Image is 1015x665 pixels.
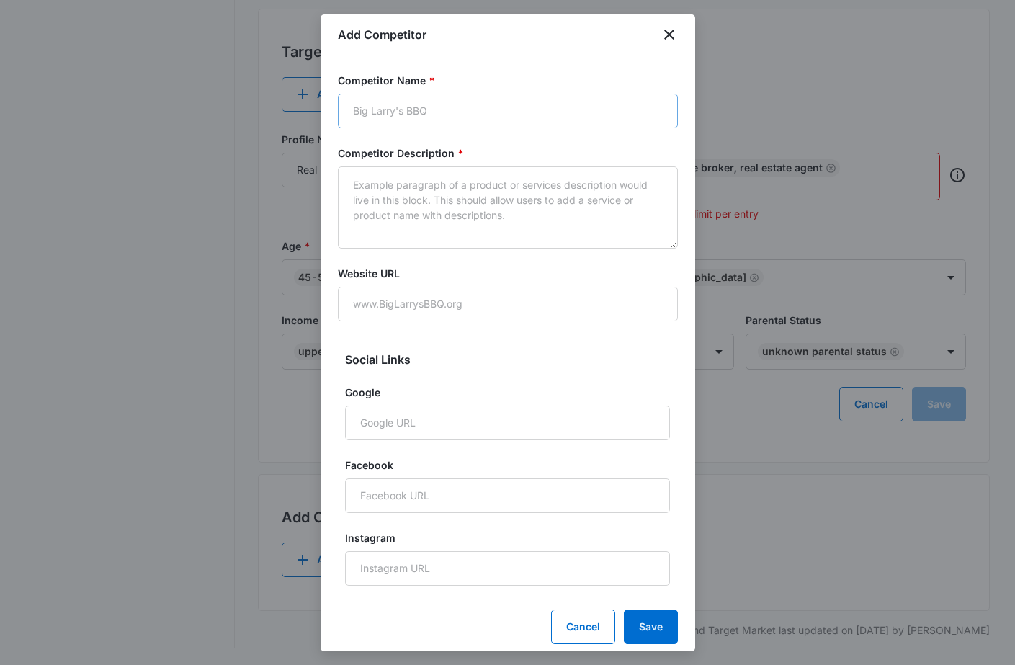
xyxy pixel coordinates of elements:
h3: Social Links [345,351,670,368]
input: Facebook URL [345,478,670,513]
label: Website URL [338,266,678,281]
input: www.BigLarrysBBQ.org [338,287,678,321]
label: Competitor Name [338,73,678,88]
input: Big Larry's BBQ [338,94,678,128]
button: Cancel [551,610,615,644]
input: Instagram URL [345,551,670,586]
label: Competitor Description [338,146,678,161]
label: Google [345,385,670,400]
label: Instagram [345,530,670,545]
label: Facebook [345,458,670,473]
button: Save [624,610,678,644]
input: Google URL [345,406,670,440]
button: close [661,26,678,43]
h1: Add Competitor [338,26,426,43]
